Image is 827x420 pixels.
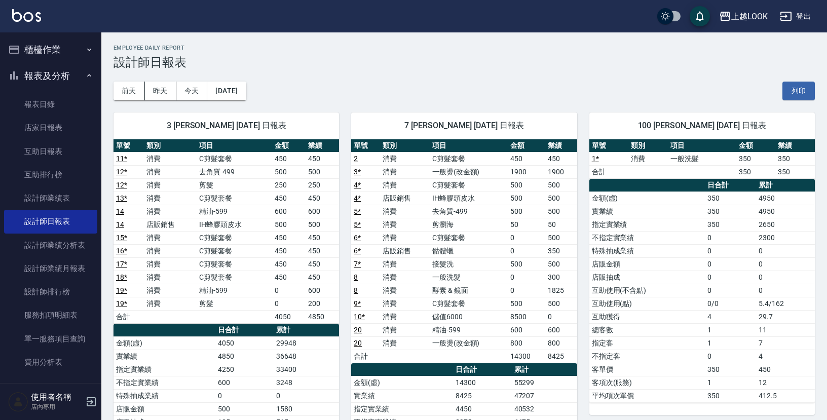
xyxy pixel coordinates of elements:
[589,323,705,336] td: 總客數
[306,218,339,231] td: 500
[4,234,97,257] a: 設計師業績分析表
[197,284,272,297] td: 精油-599
[114,350,215,363] td: 實業績
[197,218,272,231] td: IH蜂膠頭皮水
[380,205,430,218] td: 消費
[144,165,197,178] td: 消費
[430,165,508,178] td: 一般燙(改金額)
[4,163,97,186] a: 互助排行榜
[512,389,577,402] td: 47207
[589,350,705,363] td: 不指定客
[775,139,815,152] th: 業績
[508,350,545,363] td: 14300
[430,244,508,257] td: 骷髏蠟
[31,402,83,411] p: 店內專用
[351,376,453,389] td: 金額(虛)
[430,152,508,165] td: C剪髮套餐
[272,152,306,165] td: 450
[756,310,815,323] td: 29.7
[274,363,339,376] td: 33400
[354,155,358,163] a: 2
[197,192,272,205] td: C剪髮套餐
[144,192,197,205] td: 消費
[4,140,97,163] a: 互助日報表
[756,297,815,310] td: 5.4/162
[306,231,339,244] td: 450
[756,350,815,363] td: 4
[8,392,28,412] img: Person
[508,178,545,192] td: 500
[430,218,508,231] td: 剪瀏海
[668,152,736,165] td: 一般洗髮
[690,6,710,26] button: save
[4,280,97,303] a: 設計師排行榜
[705,297,756,310] td: 0/0
[589,192,705,205] td: 金額(虛)
[306,165,339,178] td: 500
[272,139,306,152] th: 金額
[589,139,629,152] th: 單號
[545,205,577,218] td: 500
[545,218,577,231] td: 50
[705,271,756,284] td: 0
[380,323,430,336] td: 消費
[272,231,306,244] td: 450
[602,121,803,131] span: 100 [PERSON_NAME] [DATE] 日報表
[380,139,430,152] th: 類別
[430,323,508,336] td: 精油-599
[545,297,577,310] td: 500
[114,139,144,152] th: 單號
[705,244,756,257] td: 0
[756,192,815,205] td: 4950
[508,205,545,218] td: 500
[380,178,430,192] td: 消費
[144,284,197,297] td: 消費
[215,350,274,363] td: 4850
[144,231,197,244] td: 消費
[545,244,577,257] td: 350
[430,297,508,310] td: C剪髮套餐
[215,363,274,376] td: 4250
[508,192,545,205] td: 500
[453,402,511,415] td: 4450
[272,257,306,271] td: 450
[306,244,339,257] td: 450
[589,244,705,257] td: 特殊抽成業績
[306,284,339,297] td: 600
[272,205,306,218] td: 600
[545,323,577,336] td: 600
[4,116,97,139] a: 店家日報表
[272,178,306,192] td: 250
[4,327,97,351] a: 單一服務項目查詢
[272,284,306,297] td: 0
[272,271,306,284] td: 450
[114,55,815,69] h3: 設計師日報表
[756,271,815,284] td: 0
[380,257,430,271] td: 消費
[306,310,339,323] td: 4850
[144,178,197,192] td: 消費
[144,271,197,284] td: 消費
[114,363,215,376] td: 指定實業績
[380,336,430,350] td: 消費
[351,139,380,152] th: 單號
[589,231,705,244] td: 不指定實業績
[306,205,339,218] td: 600
[380,284,430,297] td: 消費
[274,336,339,350] td: 29948
[508,323,545,336] td: 600
[306,152,339,165] td: 450
[114,45,815,51] h2: Employee Daily Report
[351,350,380,363] td: 合計
[274,324,339,337] th: 累計
[354,273,358,281] a: 8
[272,297,306,310] td: 0
[176,82,208,100] button: 今天
[508,284,545,297] td: 0
[274,350,339,363] td: 36648
[4,63,97,89] button: 報表及分析
[508,257,545,271] td: 500
[545,192,577,205] td: 500
[114,389,215,402] td: 特殊抽成業績
[508,152,545,165] td: 450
